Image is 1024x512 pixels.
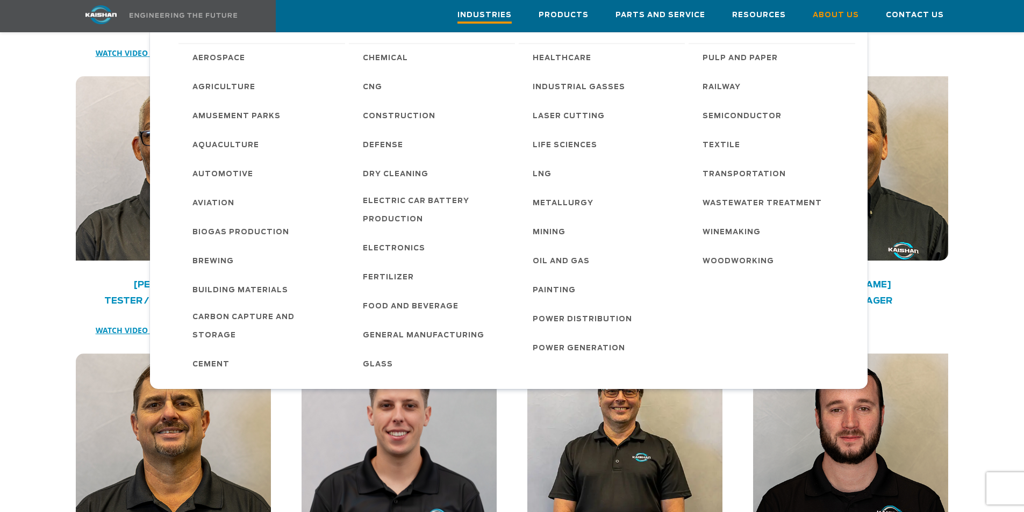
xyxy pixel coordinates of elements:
span: Textile [703,136,740,155]
span: LNG [533,165,552,184]
a: WATCH VIDEO [96,48,156,58]
a: Textile [692,130,855,159]
span: Parts and Service [615,9,705,21]
a: Power Generation [522,333,685,362]
span: Automotive [192,165,253,184]
a: Power Distribution [522,304,685,333]
a: Parts and Service [615,1,705,30]
span: Power Distribution [533,311,632,329]
span: Contact Us [886,9,944,21]
span: Electric Car Battery Production [363,192,505,229]
a: Fertilizer [352,262,515,291]
a: Electric Car Battery Production [352,188,515,233]
span: Pulp and Paper [703,49,778,68]
span: Painting [533,282,576,300]
a: Electronics [352,233,515,262]
a: Agriculture [182,72,345,101]
a: Metallurgy [522,188,685,217]
span: CNG [363,78,382,97]
a: CNG [352,72,515,101]
span: Aerospace [192,49,245,68]
span: Building Materials [192,282,288,300]
a: Chemical [352,43,515,72]
span: Cement [192,356,230,374]
span: Transportation [703,165,786,184]
a: Industries [457,1,512,32]
span: Products [539,9,589,21]
span: WATCH VIDEO [96,325,148,335]
span: Amusement Parks [192,107,281,126]
span: Semiconductor [703,107,782,126]
a: Woodworking [692,246,855,275]
a: General Manufacturing [352,320,515,349]
a: Biogas Production [182,217,345,246]
a: Products [539,1,589,30]
span: Power Generation [533,340,625,358]
a: Railway [692,72,855,101]
a: Food and Beverage [352,291,515,320]
span: Construction [363,107,435,126]
span: Industries [457,9,512,24]
span: Railway [703,78,741,97]
a: Industrial Gasses [522,72,685,101]
span: Biogas Production [192,223,289,242]
span: General Manufacturing [363,327,484,345]
a: Life Sciences [522,130,685,159]
span: Fertilizer [363,269,414,287]
a: Dry Cleaning [352,159,515,188]
a: Oil and Gas [522,246,685,275]
span: Dry Cleaning [363,165,428,184]
span: About Us [813,9,859,21]
a: Mining [522,217,685,246]
a: Laser Cutting [522,101,685,130]
h4: Tester / Quality Control Lead [96,295,252,318]
span: Mining [533,223,565,242]
a: Cement [182,349,345,378]
img: kaishan employee [76,76,271,260]
span: Resources [732,9,786,21]
a: Healthcare [522,43,685,72]
img: Engineering the future [130,13,237,18]
a: Aerospace [182,43,345,72]
span: Woodworking [703,253,774,271]
span: Agriculture [192,78,255,97]
a: LNG [522,159,685,188]
a: Contact Us [886,1,944,30]
a: Pulp and Paper [692,43,855,72]
a: About Us [813,1,859,30]
span: Brewing [192,253,234,271]
a: Wastewater Treatment [692,188,855,217]
span: Laser Cutting [533,107,605,126]
span: Oil and Gas [533,253,590,271]
span: Food and Beverage [363,298,459,316]
a: Resources [732,1,786,30]
span: Industrial Gasses [533,78,625,97]
a: Aquaculture [182,130,345,159]
span: Chemical [363,49,408,68]
a: Carbon Capture and Storage [182,304,345,349]
span: Winemaking [703,223,761,242]
span: Aquaculture [192,136,259,155]
a: Defense [352,130,515,159]
span: WATCH VIDEO [96,48,148,58]
a: Aviation [182,188,345,217]
h4: [PERSON_NAME] [96,282,252,287]
a: Transportation [692,159,855,188]
a: Amusement Parks [182,101,345,130]
a: Semiconductor [692,101,855,130]
a: Winemaking [692,217,855,246]
span: Glass [363,356,393,374]
a: Construction [352,101,515,130]
a: Glass [352,349,515,378]
a: Building Materials [182,275,345,304]
img: kaishan logo [61,5,141,24]
span: Metallurgy [533,194,593,213]
span: Wastewater Treatment [703,194,822,213]
span: Defense [363,136,403,155]
a: Painting [522,275,685,304]
span: Carbon Capture and Storage [192,308,334,345]
a: Brewing [182,246,345,275]
a: WATCH VIDEO [96,325,156,335]
span: Healthcare [533,49,591,68]
span: Electronics [363,240,425,258]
